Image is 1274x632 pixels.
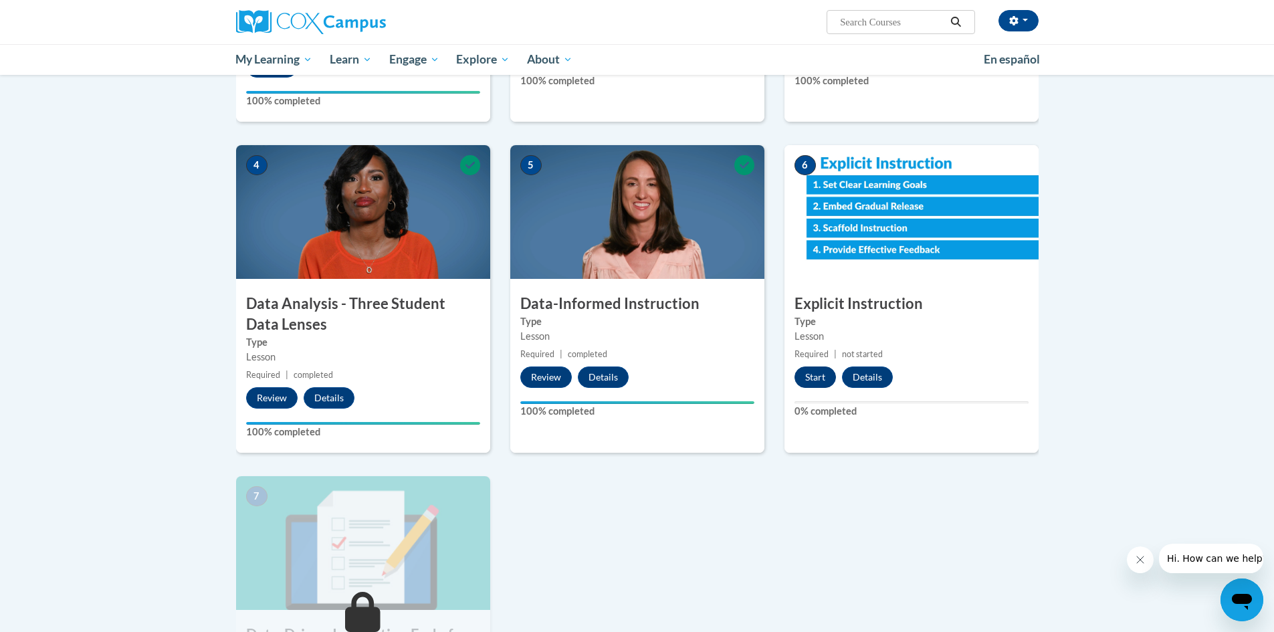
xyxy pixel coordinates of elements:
span: 7 [246,486,268,506]
div: Your progress [246,422,480,425]
a: Explore [447,44,518,75]
div: Your progress [520,401,754,404]
h3: Data-Informed Instruction [510,294,764,314]
div: Lesson [246,350,480,364]
a: My Learning [227,44,322,75]
img: Course Image [510,145,764,279]
button: Review [520,366,572,388]
label: Type [794,314,1029,329]
span: completed [568,349,607,359]
span: Engage [389,51,439,68]
div: Your progress [246,91,480,94]
button: Details [304,387,354,409]
iframe: Message from company [1159,544,1263,573]
button: Account Settings [998,10,1039,31]
span: | [560,349,562,359]
div: Lesson [520,329,754,344]
span: Required [794,349,829,359]
span: | [286,370,288,380]
div: Main menu [216,44,1059,75]
span: 6 [794,155,816,175]
span: not started [842,349,883,359]
div: Lesson [794,329,1029,344]
span: My Learning [235,51,312,68]
button: Search [946,14,966,30]
img: Course Image [784,145,1039,279]
label: 100% completed [520,74,754,88]
iframe: Close message [1127,546,1154,573]
label: 100% completed [246,425,480,439]
label: 100% completed [794,74,1029,88]
span: En español [984,52,1040,66]
iframe: Button to launch messaging window [1220,578,1263,621]
button: Details [578,366,629,388]
label: 0% completed [794,404,1029,419]
button: Start [794,366,836,388]
h3: Explicit Instruction [784,294,1039,314]
img: Course Image [236,476,490,610]
span: 5 [520,155,542,175]
span: completed [294,370,333,380]
label: 100% completed [246,94,480,108]
span: Explore [456,51,510,68]
span: Hi. How can we help? [8,9,108,20]
a: Learn [321,44,381,75]
a: About [518,44,581,75]
button: Review [246,387,298,409]
span: About [527,51,572,68]
label: Type [246,335,480,350]
img: Cox Campus [236,10,386,34]
button: Details [842,366,893,388]
img: Course Image [236,145,490,279]
a: Cox Campus [236,10,490,34]
span: 4 [246,155,268,175]
a: En español [975,45,1049,74]
a: Engage [381,44,448,75]
h3: Data Analysis - Three Student Data Lenses [236,294,490,335]
label: Type [520,314,754,329]
span: | [834,349,837,359]
label: 100% completed [520,404,754,419]
span: Learn [330,51,372,68]
span: Required [246,370,280,380]
span: Required [520,349,554,359]
input: Search Courses [839,14,946,30]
